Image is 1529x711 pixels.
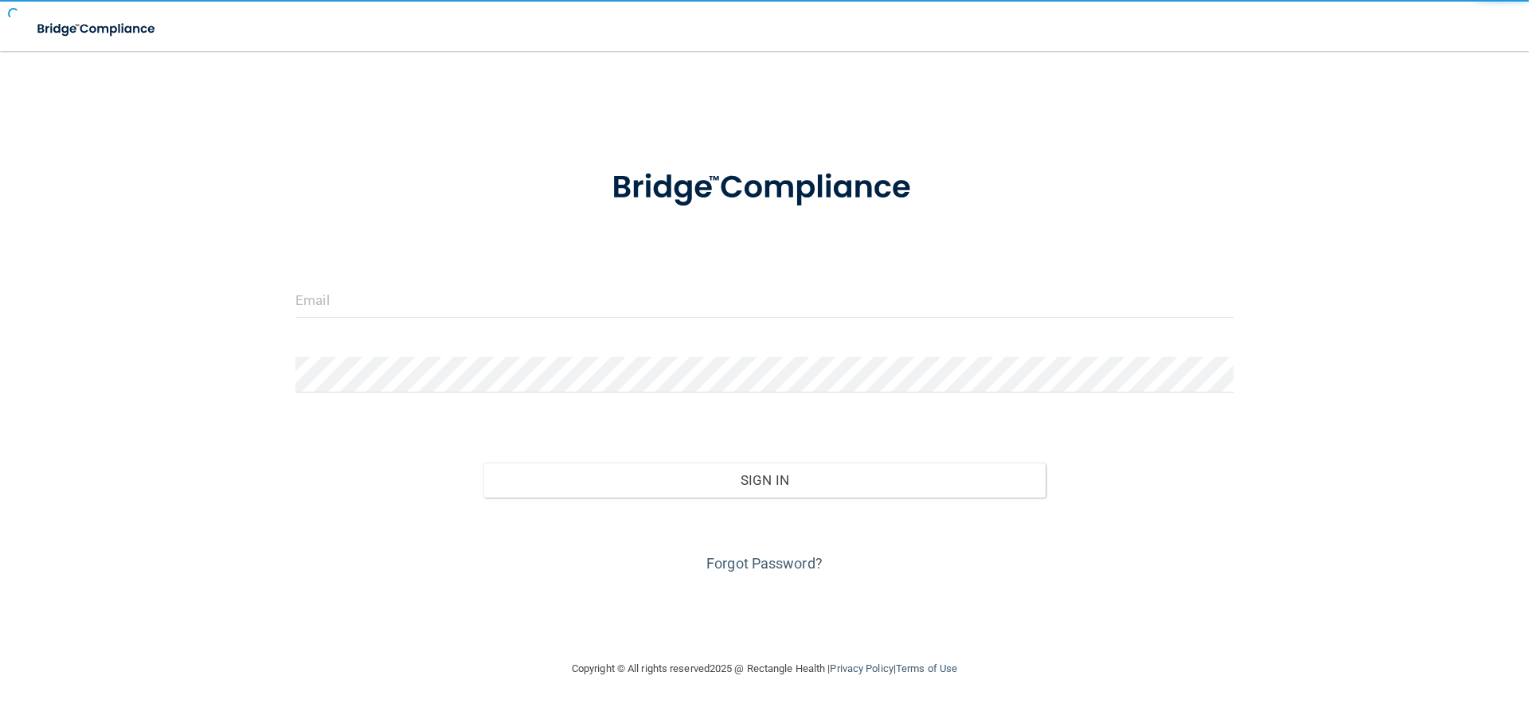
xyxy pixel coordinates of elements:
[474,643,1055,694] div: Copyright © All rights reserved 2025 @ Rectangle Health | |
[896,662,957,674] a: Terms of Use
[483,463,1046,498] button: Sign In
[706,555,823,572] a: Forgot Password?
[24,13,170,45] img: bridge_compliance_login_screen.278c3ca4.svg
[579,146,950,229] img: bridge_compliance_login_screen.278c3ca4.svg
[830,662,893,674] a: Privacy Policy
[295,282,1234,318] input: Email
